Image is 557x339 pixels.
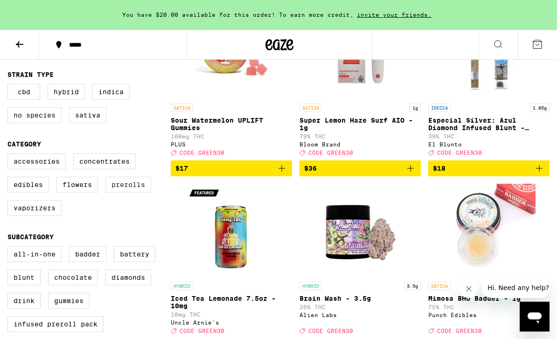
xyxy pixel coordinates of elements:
[7,177,49,193] label: Edibles
[428,304,550,310] p: 75% THC
[460,279,478,298] iframe: Close message
[171,133,292,139] p: 100mg THC
[7,200,62,216] label: Vaporizers
[482,277,550,298] iframe: Message from company
[299,6,421,160] a: Open page for Super Lemon Haze Surf AIO - 1g from Bloom Brand
[299,184,421,339] a: Open page for Brain Wash - 3.5g from Alien Labs
[299,104,322,112] p: SATIVA
[48,293,90,309] label: Gummies
[299,282,322,290] p: HYBRID
[105,177,151,193] label: Prerolls
[428,160,550,176] button: Add to bag
[428,141,550,147] div: El Blunto
[171,117,292,131] p: Sour Watermelon UPLIFT Gummies
[428,117,550,131] p: Especial Silver: Azul Diamond Infused Blunt - 1.65g
[428,184,550,339] a: Open page for Mimosa BHO Badder - 1g from Punch Edibles
[92,84,130,100] label: Indica
[437,328,482,334] span: CODE GREEN30
[171,295,292,310] p: Iced Tea Lemonade 7.5oz - 10mg
[122,12,354,18] span: You have $20.00 available for this order! To earn more credit,
[299,304,421,310] p: 26% THC
[299,312,421,318] div: Alien Labs
[175,165,188,172] span: $17
[56,177,98,193] label: Flowers
[171,6,292,160] a: Open page for Sour Watermelon UPLIFT Gummies from PLUS
[69,107,106,123] label: Sativa
[7,233,54,241] legend: Subcategory
[299,295,421,302] p: Brain Wash - 3.5g
[7,84,40,100] label: CBD
[180,328,224,334] span: CODE GREEN30
[48,84,85,100] label: Hybrid
[428,312,550,318] div: Punch Edibles
[171,311,292,318] p: 10mg THC
[428,282,451,290] p: SATIVA
[428,133,550,139] p: 39% THC
[171,319,292,325] div: Uncle Arnie's
[105,270,151,285] label: Diamonds
[7,71,54,78] legend: Strain Type
[428,6,550,160] a: Open page for Especial Silver: Azul Diamond Infused Blunt - 1.65g from El Blunto
[442,184,536,277] img: Punch Edibles - Mimosa BHO Badder - 1g
[7,270,41,285] label: Blunt
[299,141,421,147] div: Bloom Brand
[428,295,550,302] p: Mimosa BHO Badder - 1g
[404,282,421,290] p: 3.5g
[171,282,193,290] p: HYBRID
[308,328,353,334] span: CODE GREEN30
[73,153,136,169] label: Concentrates
[313,184,407,277] img: Alien Labs - Brain Wash - 3.5g
[7,140,41,148] legend: Category
[69,246,106,262] label: Badder
[299,117,421,131] p: Super Lemon Haze Surf AIO - 1g
[114,246,155,262] label: Battery
[171,160,292,176] button: Add to bag
[428,104,451,112] p: INDICA
[171,104,193,112] p: SATIVA
[7,316,104,332] label: Infused Preroll Pack
[7,293,41,309] label: Drink
[437,150,482,156] span: CODE GREEN30
[171,141,292,147] div: PLUS
[299,133,421,139] p: 79% THC
[410,104,421,112] p: 1g
[185,184,278,277] img: Uncle Arnie's - Iced Tea Lemonade 7.5oz - 10mg
[530,104,550,112] p: 1.65g
[7,107,62,123] label: No Species
[180,150,224,156] span: CODE GREEN30
[171,184,292,339] a: Open page for Iced Tea Lemonade 7.5oz - 10mg from Uncle Arnie's
[354,12,435,18] span: invite your friends.
[7,246,62,262] label: All-In-One
[433,165,446,172] span: $18
[7,153,66,169] label: Accessories
[48,270,98,285] label: Chocolate
[520,302,550,332] iframe: Button to launch messaging window
[308,150,353,156] span: CODE GREEN30
[304,165,317,172] span: $36
[299,160,421,176] button: Add to bag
